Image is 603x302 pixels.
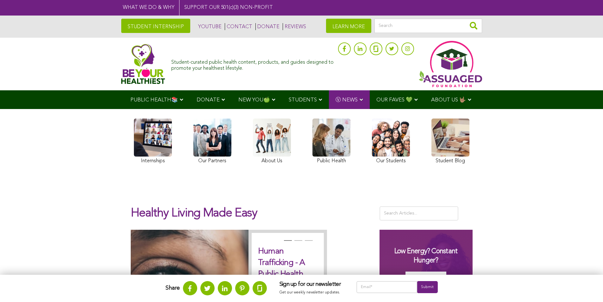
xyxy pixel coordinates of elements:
a: STUDENT INTERNSHIP [121,19,190,33]
span: NEW YOU🍏 [238,97,270,103]
button: 3 of 3 [305,240,311,247]
img: glassdoor.svg [257,285,262,292]
a: YOUTUBE [197,23,222,30]
div: Student-curated public health content, products, and guides designed to promote your healthiest l... [171,56,335,72]
button: 1 of 3 [284,240,290,247]
p: Get our weekly newsletter updates. [280,289,344,296]
button: 2 of 3 [294,240,301,247]
span: PUBLIC HEALTH📚 [130,97,178,103]
div: Navigation Menu [121,90,482,109]
input: Submit [417,281,437,293]
input: Search Articles... [380,206,459,221]
h1: Healthy Living Made Easy [131,206,370,227]
h3: Low Energy? Constant Hunger? [386,247,466,265]
a: CONTACT [225,23,252,30]
span: Ⓥ NEWS [336,97,358,103]
span: OUR FAVES 💚 [376,97,412,103]
iframe: Chat Widget [571,272,603,302]
a: DONATE [255,23,280,30]
img: glassdoor [374,46,378,52]
img: Get Your Guide [405,272,446,284]
a: REVIEWS [283,23,306,30]
img: Assuaged App [419,41,482,87]
span: DONATE [197,97,220,103]
span: ABOUT US 🤟🏽 [431,97,466,103]
strong: Share [166,285,180,291]
input: Search [374,19,482,33]
h3: Sign up for our newsletter [280,281,344,288]
a: LEARN MORE [326,19,371,33]
input: Email* [356,281,418,293]
span: STUDENTS [289,97,317,103]
img: Assuaged [121,44,165,84]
